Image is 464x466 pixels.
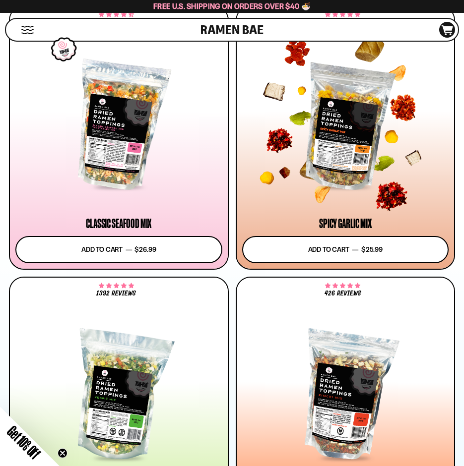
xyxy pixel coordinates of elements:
button: Add to cart — $25.99 [242,236,449,263]
span: Free U.S. Shipping on Orders over $40 🍜 [153,1,311,11]
div: Classic Seafood Mix [86,218,151,230]
button: Add to cart — $26.99 [15,236,222,263]
span: Get 10% Off [4,423,43,462]
span: 4.76 stars [325,284,360,288]
span: 426 reviews [325,290,361,297]
a: 4.75 stars 940 reviews Spicy Garlic Mix Add to cart — $25.99 [236,5,456,270]
div: Spicy Garlic Mix [319,218,371,230]
span: 1392 reviews [96,290,136,297]
button: Mobile Menu Trigger [21,26,34,34]
button: Close teaser [58,448,67,458]
span: 4.76 stars [99,284,134,288]
a: 4.68 stars 2792 reviews Classic Seafood Mix Add to cart — $26.99 [9,5,229,270]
